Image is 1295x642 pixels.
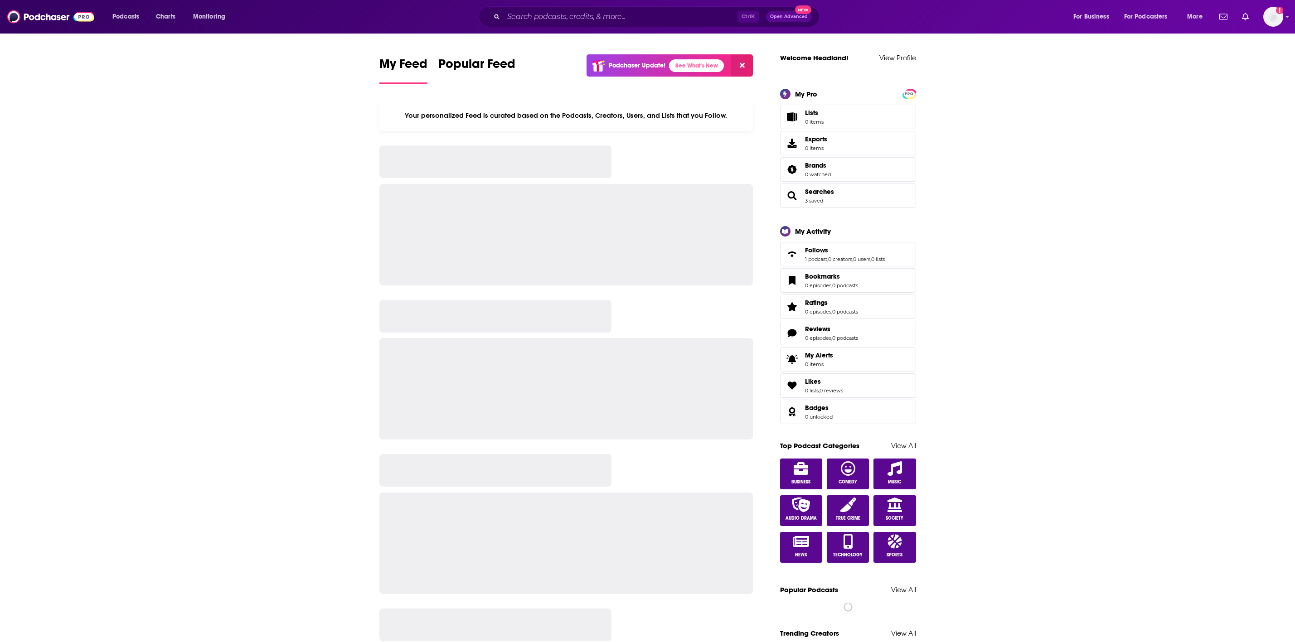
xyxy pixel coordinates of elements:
span: True Crime [836,516,860,521]
a: View All [891,585,916,594]
span: Exports [805,135,827,143]
a: Ratings [805,299,858,307]
a: News [780,532,823,563]
span: Popular Feed [438,56,515,77]
span: Business [791,479,810,485]
span: Likes [805,377,821,386]
span: Technology [833,552,863,558]
a: 0 users [853,256,870,262]
a: My Feed [379,56,427,84]
span: Comedy [839,479,857,485]
span: 0 items [805,145,827,151]
span: My Feed [379,56,427,77]
span: Lists [783,111,801,123]
span: Bookmarks [780,268,916,293]
span: Ctrl K [737,11,759,23]
span: Society [886,516,903,521]
span: , [831,309,832,315]
span: Music [888,479,901,485]
p: Podchaser Update! [609,62,665,69]
a: 0 creators [828,256,852,262]
a: Brands [783,163,801,176]
span: Bookmarks [805,272,840,280]
a: Follows [783,248,801,261]
a: Searches [783,189,801,202]
a: Podchaser - Follow, Share and Rate Podcasts [7,8,94,25]
span: Likes [780,373,916,398]
a: Show notifications dropdown [1238,9,1252,24]
a: Bookmarks [805,272,858,280]
a: 0 episodes [805,309,831,315]
span: For Business [1073,10,1109,23]
a: 0 lists [871,256,885,262]
span: Lists [805,109,824,117]
span: , [819,387,820,394]
span: Ratings [780,294,916,319]
span: Badges [780,400,916,424]
a: Searches [805,188,834,196]
a: Exports [780,131,916,155]
button: open menu [1067,10,1120,24]
a: Comedy [827,459,869,489]
a: Society [873,495,916,526]
span: Sports [887,552,902,558]
button: Show profile menu [1263,7,1283,27]
a: Show notifications dropdown [1216,9,1231,24]
a: Lists [780,105,916,129]
a: Sports [873,532,916,563]
a: Badges [805,404,833,412]
span: Monitoring [193,10,225,23]
span: Follows [780,242,916,266]
span: Audio Drama [786,516,817,521]
span: Open Advanced [770,14,808,19]
a: 0 unlocked [805,414,833,420]
input: Search podcasts, credits, & more... [504,10,737,24]
a: 0 podcasts [832,335,858,341]
a: Popular Feed [438,56,515,84]
a: 1 podcast [805,256,827,262]
span: Follows [805,246,828,254]
a: My Alerts [780,347,916,372]
a: View Profile [879,53,916,62]
a: Ratings [783,300,801,313]
a: 0 lists [805,387,819,394]
a: 3 saved [805,198,823,204]
a: Business [780,459,823,489]
span: PRO [904,91,915,97]
a: 0 watched [805,171,831,178]
a: Likes [805,377,843,386]
a: Reviews [805,325,858,333]
a: Trending Creators [780,629,839,637]
span: My Alerts [805,351,833,359]
img: User Profile [1263,7,1283,27]
a: 0 podcasts [832,309,858,315]
a: Likes [783,379,801,392]
span: 0 items [805,361,833,367]
span: Brands [805,161,826,169]
a: Music [873,459,916,489]
span: Reviews [780,321,916,345]
button: open menu [106,10,151,24]
span: For Podcasters [1124,10,1168,23]
svg: Add a profile image [1276,7,1283,14]
span: Charts [156,10,175,23]
a: 0 podcasts [832,282,858,289]
a: Reviews [783,327,801,339]
a: Welcome Headland! [780,53,849,62]
a: View All [891,629,916,637]
a: Badges [783,405,801,418]
button: open menu [1181,10,1214,24]
div: Search podcasts, credits, & more... [487,6,828,27]
a: Technology [827,532,869,563]
span: , [852,256,853,262]
a: Audio Drama [780,495,823,526]
span: New [795,5,811,14]
a: Charts [150,10,181,24]
span: More [1187,10,1203,23]
div: Your personalized Feed is curated based on the Podcasts, Creators, Users, and Lists that you Follow. [379,100,753,131]
button: Open AdvancedNew [766,11,812,22]
span: Brands [780,157,916,182]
